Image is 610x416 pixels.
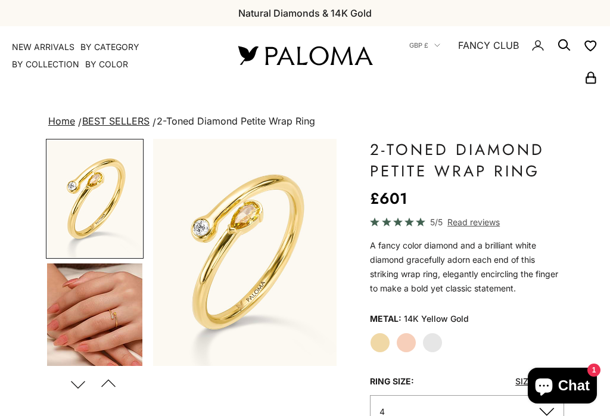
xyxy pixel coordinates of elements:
[370,372,414,390] legend: Ring Size:
[370,187,407,210] sale-price: £601
[12,41,74,53] a: NEW ARRIVALS
[153,139,337,366] img: #YellowGold
[409,40,428,51] span: GBP £
[12,41,210,70] nav: Primary navigation
[430,215,443,229] span: 5/5
[46,113,564,130] nav: breadcrumbs
[515,376,564,386] a: Size Chart
[85,58,128,70] summary: By Color
[47,263,142,381] img: #YellowGold #RoseGold #WhiteGold
[46,262,144,383] button: Go to item 4
[524,368,600,406] inbox-online-store-chat: Shopify online store chat
[48,115,75,127] a: Home
[82,115,150,127] a: BEST SELLERS
[458,38,519,53] a: FANCY CLUB
[370,238,564,296] p: A fancy color diamond and a brilliant white diamond gracefully adorn each end of this striking wr...
[404,310,469,328] variant-option-value: 14K Yellow Gold
[370,139,564,182] h1: 2-Toned Diamond Petite Wrap Ring
[12,58,79,70] summary: By Collection
[153,139,337,366] div: Item 1 of 14
[370,215,564,229] a: 5/5 Read reviews
[157,115,315,127] span: 2-Toned Diamond Petite Wrap Ring
[409,40,440,51] button: GBP £
[238,5,372,21] p: Natural Diamonds & 14K Gold
[447,215,500,229] span: Read reviews
[370,310,402,328] legend: Metal:
[47,140,142,257] img: #YellowGold
[80,41,139,53] summary: By Category
[46,139,144,259] button: Go to item 1
[400,26,598,85] nav: Secondary navigation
